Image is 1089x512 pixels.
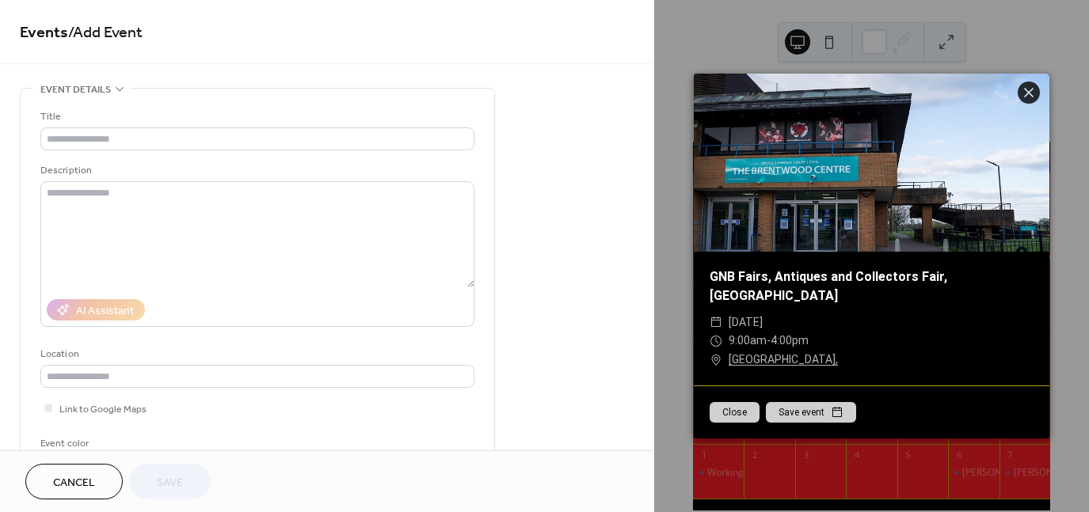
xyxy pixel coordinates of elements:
div: Location [40,346,471,362]
span: 9:00am [729,334,767,347]
span: 4:00pm [771,334,809,347]
div: ​ [710,351,722,370]
div: Title [40,108,471,125]
div: GNB Fairs, Antiques and Collectors Fair, [GEOGRAPHIC_DATA] [694,267,1049,305]
div: ​ [710,313,722,332]
span: / Add Event [68,17,143,48]
div: ​ [710,332,722,351]
button: Close [710,402,760,423]
button: Save event [766,402,856,423]
span: Event details [40,82,111,98]
div: Description [40,162,471,179]
span: - [767,334,771,347]
a: Events [20,17,68,48]
span: Cancel [53,475,95,491]
span: [DATE] [729,313,763,332]
span: Link to Google Maps [59,401,147,418]
a: [GEOGRAPHIC_DATA], [729,351,838,370]
div: Event color [40,435,159,452]
button: Cancel [25,464,123,499]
